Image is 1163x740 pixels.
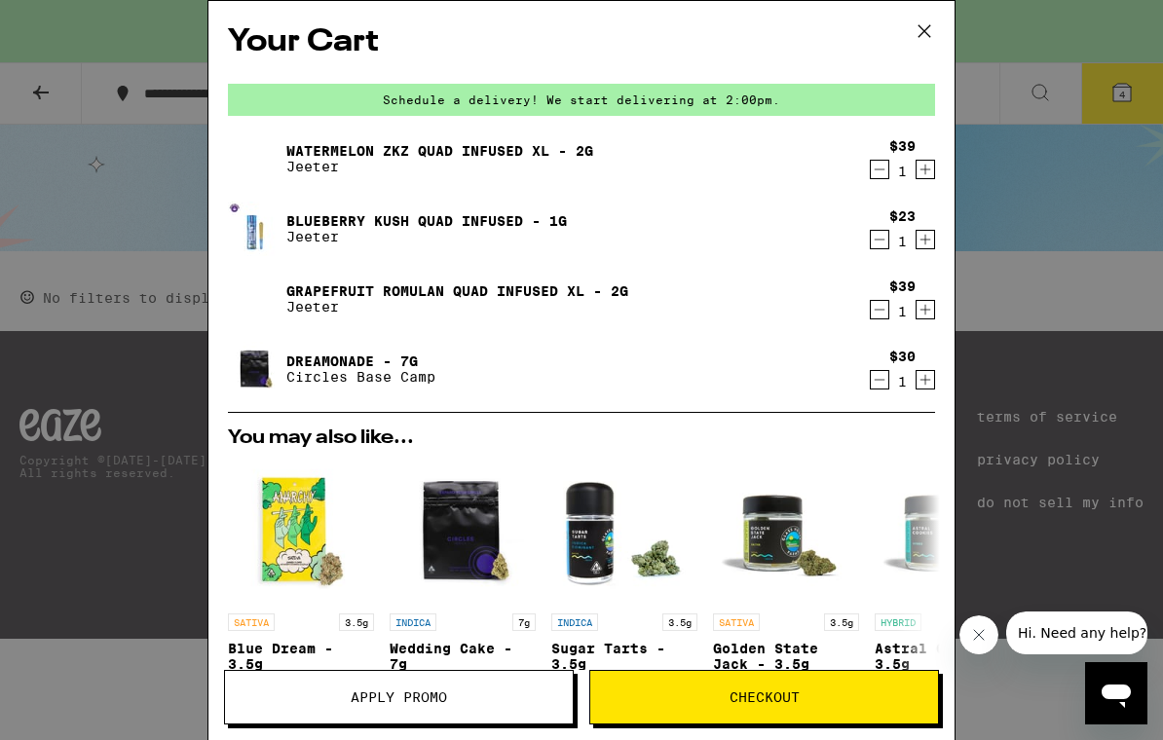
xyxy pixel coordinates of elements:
p: INDICA [390,613,436,631]
span: Checkout [730,690,800,704]
p: 3.5g [824,613,859,631]
a: Open page for Astral Cookies - 3.5g from Glass House [875,458,1021,716]
p: Jeeter [286,299,628,314]
div: 1 [889,234,916,249]
img: Glass House - Sugar Tarts - 3.5g [551,458,697,604]
iframe: Message from company [1006,611,1147,654]
img: Circles Base Camp - Wedding Cake - 7g [390,458,536,604]
p: Astral Cookies - 3.5g [875,641,1021,672]
p: Wedding Cake - 7g [390,641,536,672]
button: Increment [916,370,935,389]
p: HYBRID [875,613,921,631]
h2: Your Cart [228,20,935,64]
a: Blueberry Kush Quad Infused - 1g [286,213,567,229]
p: INDICA [551,613,598,631]
img: Grapefruit Romulan Quad Infused XL - 2g [228,272,282,326]
iframe: Button to launch messaging window [1085,662,1147,724]
button: Increment [916,300,935,319]
img: Glass House - Golden State Jack - 3.5g [713,458,859,604]
button: Increment [916,160,935,179]
button: Apply Promo [224,670,574,724]
span: Apply Promo [351,690,447,704]
p: Jeeter [286,159,593,174]
p: 7g [512,613,536,631]
h2: You may also like... [228,428,935,448]
iframe: Close message [959,615,998,654]
a: Dreamonade - 7g [286,353,435,369]
p: Circles Base Camp [286,369,435,385]
p: Golden State Jack - 3.5g [713,641,859,672]
img: Anarchy - Blue Dream - 3.5g [228,458,374,604]
a: Open page for Sugar Tarts - 3.5g from Glass House [551,458,697,716]
a: Watermelon ZKZ Quad Infused XL - 2g [286,143,593,159]
button: Decrement [870,160,889,179]
button: Checkout [589,670,939,724]
div: 1 [889,374,916,389]
div: $39 [889,138,916,154]
button: Decrement [870,230,889,249]
p: 3.5g [662,613,697,631]
a: Grapefruit Romulan Quad Infused XL - 2g [286,283,628,299]
div: 1 [889,304,916,319]
p: SATIVA [713,613,760,631]
img: Blueberry Kush Quad Infused - 1g [228,202,282,256]
p: 3.5g [339,613,374,631]
div: $30 [889,349,916,364]
button: Decrement [870,370,889,389]
div: Schedule a delivery! We start delivering at 2:00pm. [228,84,935,116]
p: Jeeter [286,229,567,244]
img: Glass House - Astral Cookies - 3.5g [875,458,1021,604]
a: Open page for Golden State Jack - 3.5g from Glass House [713,458,859,716]
p: Sugar Tarts - 3.5g [551,641,697,672]
div: 1 [889,164,916,179]
a: Open page for Blue Dream - 3.5g from Anarchy [228,458,374,716]
button: Increment [916,230,935,249]
div: $23 [889,208,916,224]
img: Dreamonade - 7g [228,342,282,396]
button: Decrement [870,300,889,319]
a: Open page for Wedding Cake - 7g from Circles Base Camp [390,458,536,716]
p: Blue Dream - 3.5g [228,641,374,672]
img: Watermelon ZKZ Quad Infused XL - 2g [228,131,282,186]
div: $39 [889,278,916,294]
